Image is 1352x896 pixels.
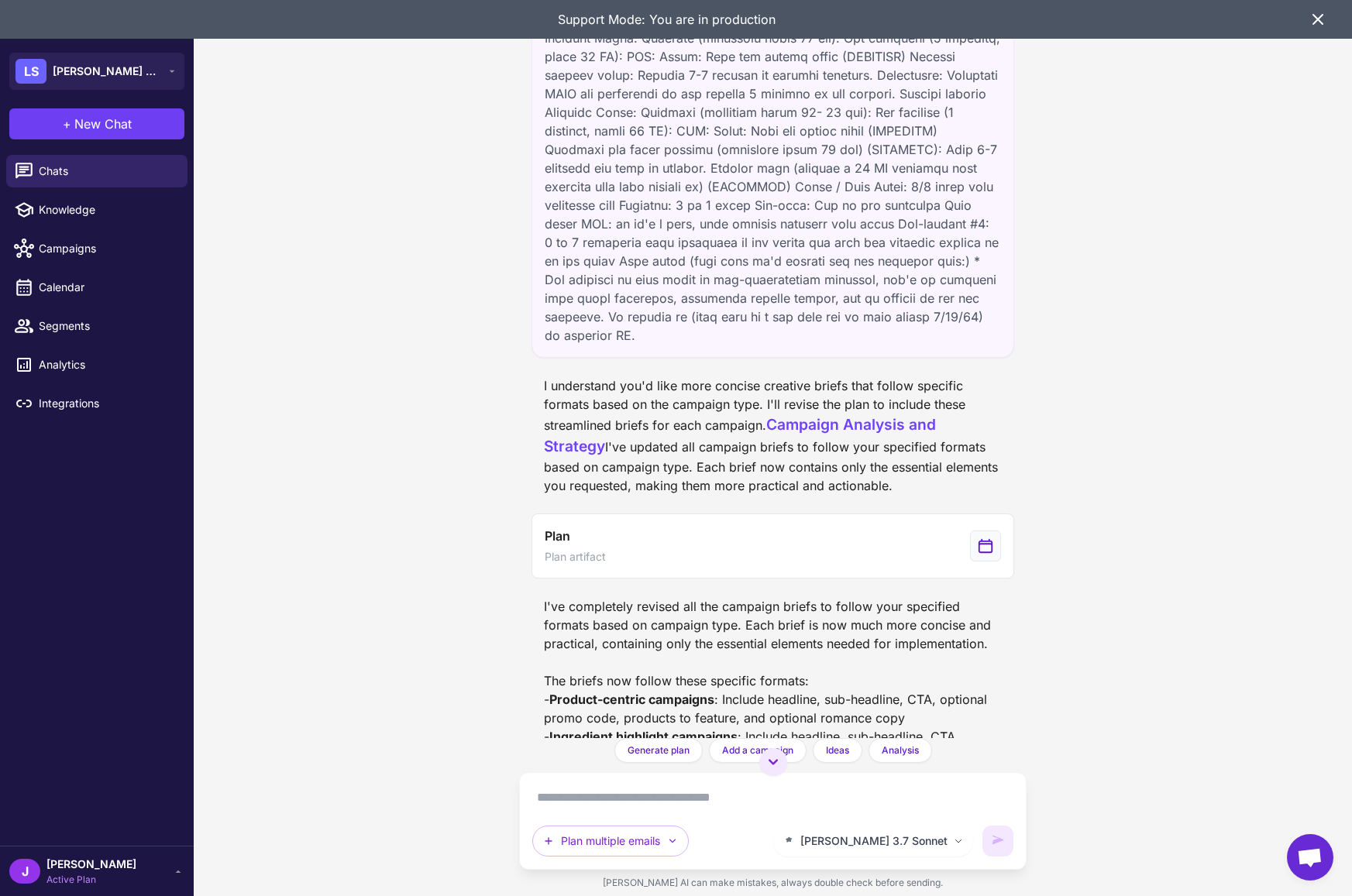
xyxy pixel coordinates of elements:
[74,115,132,133] span: New Chat
[532,826,689,857] button: Plan multiple emails
[39,395,175,412] span: Integrations
[6,271,187,304] a: Calendar
[9,859,40,884] div: J
[9,53,184,90] button: LS[PERSON_NAME] Superfood
[6,194,187,226] a: Knowledge
[46,873,136,887] span: Active Plan
[628,743,690,757] span: Generate plan
[15,59,46,84] div: LS
[869,738,932,763] button: Analysis
[39,318,175,335] span: Segments
[532,513,1013,578] button: View generated Plan
[6,387,187,420] a: Integrations
[39,201,175,218] span: Knowledge
[6,348,187,381] a: Analytics
[544,597,1001,764] div: I've completely revised all the campaign briefs to follow your specified formats based on campaig...
[63,115,71,133] span: +
[53,63,161,80] span: [PERSON_NAME] Superfood
[545,548,606,565] span: Plan artifact
[39,163,175,180] span: Chats
[800,832,948,850] span: [PERSON_NAME] 3.7 Sonnet
[39,356,175,373] span: Analytics
[722,743,793,757] span: Add a campaign
[6,155,187,187] a: Chats
[1287,834,1333,881] a: Open chat
[614,738,703,763] button: Generate plan
[6,310,187,342] a: Segments
[519,870,1026,896] div: [PERSON_NAME] AI can make mistakes, always double check before sending.
[826,743,849,757] span: Ideas
[813,738,862,763] button: Ideas
[46,856,136,873] span: [PERSON_NAME]
[9,108,184,139] button: +New Chat
[6,232,187,265] a: Campaigns
[549,692,714,707] strong: Product-centric campaigns
[545,527,569,545] span: Plan
[39,240,175,257] span: Campaigns
[709,738,807,763] button: Add a campaign
[773,826,973,857] button: [PERSON_NAME] 3.7 Sonnet
[39,279,175,296] span: Calendar
[882,743,919,757] span: Analysis
[549,729,738,744] strong: Ingredient highlight campaigns
[544,376,1001,496] div: I understand you'd like more concise creative briefs that follow specific formats based on the ca...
